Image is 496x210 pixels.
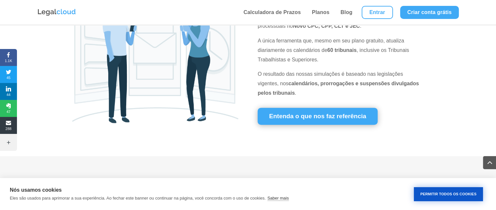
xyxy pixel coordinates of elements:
a: Entenda o que nos faz referência [258,108,378,125]
a: Entrar [362,6,393,19]
strong: 60 tribunais [327,47,357,53]
p: A única ferramenta que, mesmo em seu plano gratuito, atualiza diariamente os calendários de , inc... [258,36,424,70]
button: Permitir Todos os Cookies [414,187,483,201]
strong: Novo CPC, CPP, CLT e JEC [293,23,360,29]
strong: Nós usamos cookies [10,187,62,193]
strong: calendários, prorrogações e suspensões divulgados pelos tribunais [258,81,419,96]
a: Saber mais [267,196,289,201]
a: Criar conta grátis [400,6,459,19]
p: O resultado das nossas simulações é baseado nas legislações vigentes, nos . [258,70,424,98]
p: Eles são usados para aprimorar a sua experiência. Ao fechar este banner ou continuar na página, v... [10,196,266,201]
img: Logo da Legalcloud [37,8,76,17]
